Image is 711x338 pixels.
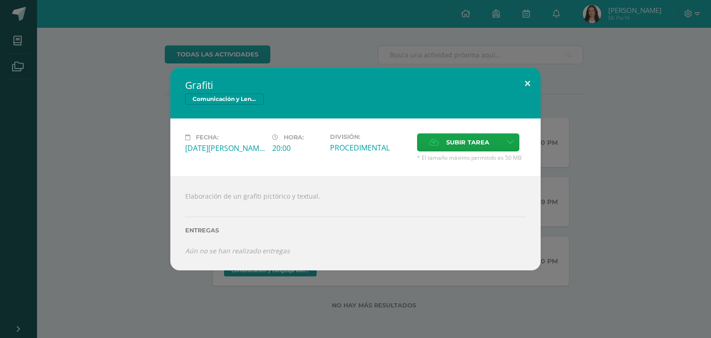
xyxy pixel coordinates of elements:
[330,133,410,140] label: División:
[170,176,541,270] div: Elaboración de un grafiti pictórico y textual.
[185,94,264,105] span: Comunicación y Lenguaje Idioma Español
[185,79,526,92] h2: Grafiti
[196,134,218,141] span: Fecha:
[284,134,304,141] span: Hora:
[514,68,541,99] button: Close (Esc)
[185,143,265,153] div: [DATE][PERSON_NAME]
[272,143,323,153] div: 20:00
[446,134,489,151] span: Subir tarea
[330,143,410,153] div: PROCEDIMENTAL
[185,246,290,255] i: Aún no se han realizado entregas
[185,227,526,234] label: Entregas
[417,154,526,162] span: * El tamaño máximo permitido es 50 MB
